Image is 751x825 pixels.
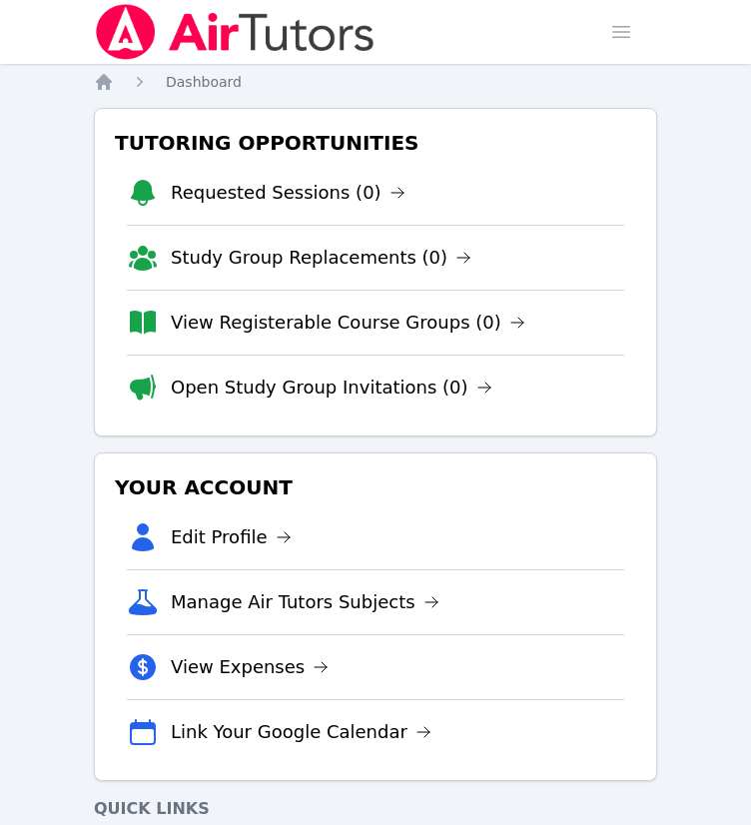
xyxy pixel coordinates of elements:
a: View Registerable Course Groups (0) [171,309,525,337]
a: Edit Profile [171,523,292,551]
a: Study Group Replacements (0) [171,244,471,272]
a: Manage Air Tutors Subjects [171,588,439,616]
a: Link Your Google Calendar [171,718,431,746]
img: Air Tutors [94,4,376,60]
a: Requested Sessions (0) [171,179,405,207]
a: View Expenses [171,653,329,681]
span: Dashboard [166,74,242,90]
h3: Tutoring Opportunities [111,125,640,161]
h3: Your Account [111,469,640,505]
h4: Quick Links [94,797,657,821]
a: Dashboard [166,72,242,92]
nav: Breadcrumb [94,72,657,92]
a: Open Study Group Invitations (0) [171,374,492,402]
